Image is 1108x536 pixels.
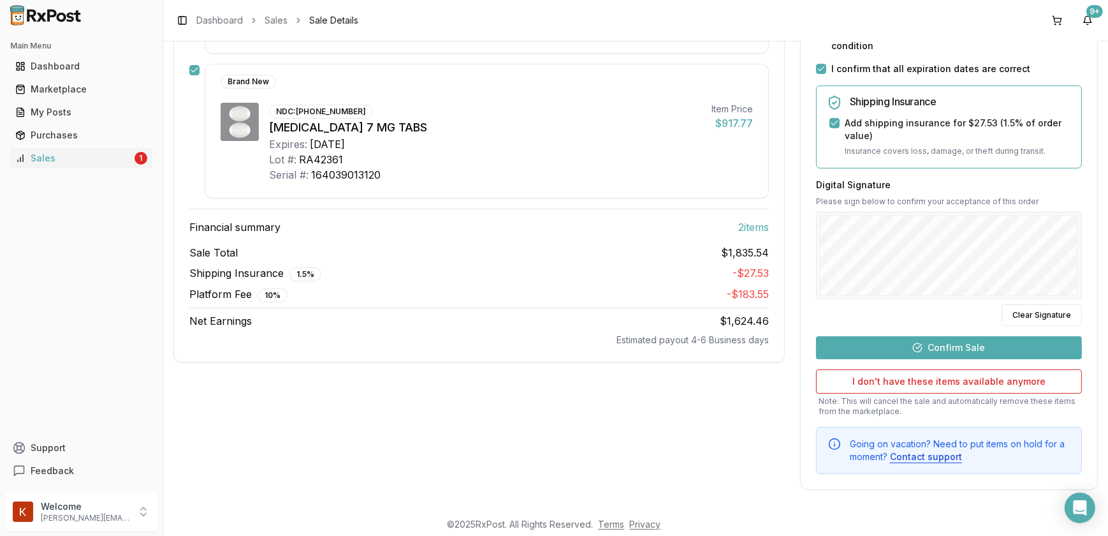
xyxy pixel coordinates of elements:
img: User avatar [13,502,33,522]
div: Estimated payout 4-6 Business days [189,334,769,346]
div: Item Price [711,103,753,115]
span: $1,835.54 [721,245,769,260]
a: Sales1 [10,147,152,170]
button: I don't have these items available anymore [816,369,1082,394]
label: I confirm that all expiration dates are correct [831,63,1030,75]
button: Contact support [890,450,962,463]
button: Purchases [5,125,157,145]
div: Serial #: [269,167,309,182]
span: 2 item s [738,220,769,235]
p: Welcome [41,500,129,513]
div: 9+ [1086,5,1103,18]
div: Expires: [269,137,307,152]
button: Support [5,436,157,459]
img: Rybelsus 7 MG TABS [221,103,259,141]
button: Confirm Sale [816,336,1082,359]
div: $917.77 [711,115,753,131]
a: Dashboard [10,55,152,78]
img: RxPost Logo [5,5,87,26]
span: Feedback [31,465,74,477]
button: 9+ [1077,10,1098,31]
span: Platform Fee [189,287,288,302]
div: 10 % [258,288,288,302]
span: Sale Details [309,14,358,27]
span: $1,624.46 [720,315,769,327]
span: - $183.55 [727,288,769,301]
a: Dashboard [196,14,243,27]
button: Dashboard [5,56,157,77]
span: Sale Total [189,245,238,260]
div: 1 [135,152,147,165]
div: Marketplace [15,83,147,96]
div: [MEDICAL_DATA] 7 MG TABS [269,119,701,137]
button: Clear Signature [1002,304,1082,326]
div: Lot #: [269,152,296,167]
div: Dashboard [15,60,147,73]
a: Marketplace [10,78,152,101]
button: Feedback [5,459,157,482]
label: Add shipping insurance for $27.53 ( 1.5 % of order value) [845,117,1071,142]
span: - $27.53 [733,267,769,279]
a: Privacy [630,519,661,530]
h3: Digital Signature [816,179,1082,191]
a: Terms [599,519,625,530]
a: Sales [265,14,288,27]
div: Sales [15,152,132,165]
button: My Posts [5,102,157,123]
span: Net Earnings [189,313,252,329]
a: My Posts [10,101,152,124]
button: Marketplace [5,79,157,100]
h2: Main Menu [10,41,152,51]
div: My Posts [15,106,147,119]
div: Purchases [15,129,147,142]
nav: breadcrumb [196,14,358,27]
p: Please sign below to confirm your acceptance of this order [816,197,1082,207]
h5: Shipping Insurance [850,96,1071,107]
div: Going on vacation? Need to put items on hold for a moment? [850,438,1071,463]
div: NDC: [PHONE_NUMBER] [269,105,373,119]
p: [PERSON_NAME][EMAIL_ADDRESS][DOMAIN_NAME] [41,513,129,523]
span: Shipping Insurance [189,265,321,281]
div: 164039013120 [311,167,381,182]
div: Brand New [221,75,276,89]
a: Purchases [10,124,152,147]
span: Financial summary [189,220,281,235]
p: Note: This will cancel the sale and automatically remove these items from the marketplace. [816,396,1082,417]
div: 1.5 % [289,267,321,281]
button: Sales1 [5,148,157,168]
div: [DATE] [310,137,345,152]
div: RA42361 [299,152,343,167]
p: Insurance covers loss, damage, or theft during transit. [845,145,1071,158]
div: Open Intercom Messenger [1065,493,1095,523]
